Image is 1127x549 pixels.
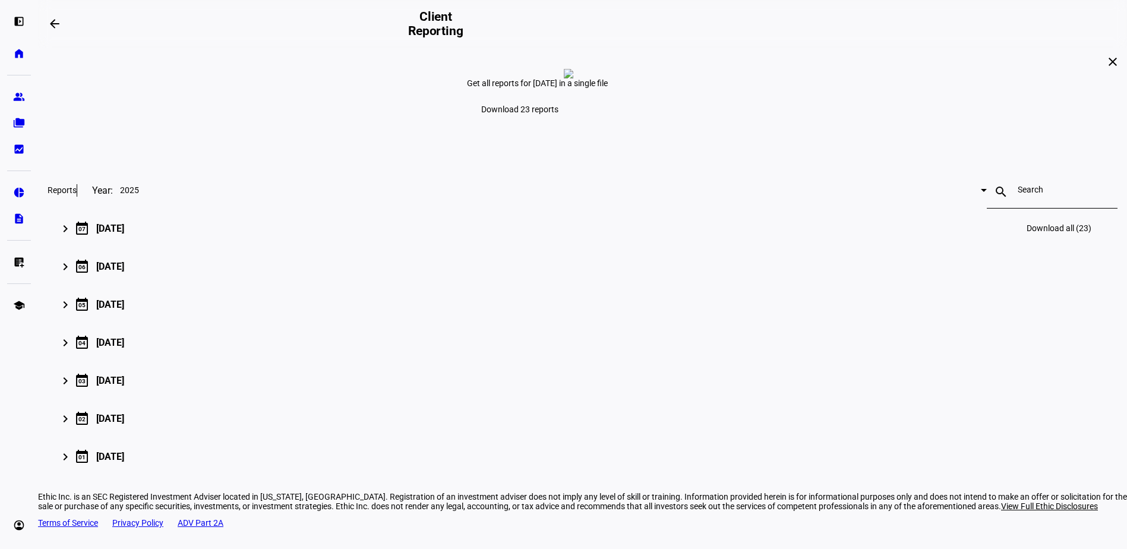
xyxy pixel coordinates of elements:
a: Download all (23) [1019,214,1098,242]
a: folder_copy [7,111,31,135]
div: [DATE] [96,223,124,234]
div: [DATE] [96,451,124,462]
div: Year: [77,184,113,197]
mat-icon: calendar_today [75,449,89,463]
mat-icon: calendar_today [75,335,89,349]
eth-mat-symbol: group [13,91,25,103]
eth-mat-symbol: account_circle [13,519,25,531]
eth-mat-symbol: pie_chart [13,187,25,198]
span: Download 23 reports [481,105,558,114]
div: 05 [78,302,86,308]
div: 01 [78,454,86,460]
mat-expansion-panel-header: 02[DATE] [48,399,1117,437]
a: Download 23 reports [467,97,573,121]
mat-expansion-panel-header: 04[DATE] [48,323,1117,361]
span: View Full Ethic Disclosures [1001,501,1098,511]
div: 02 [78,416,86,422]
mat-icon: calendar_today [75,373,89,387]
mat-icon: search [987,185,1015,199]
mat-expansion-panel-header: 07[DATE]Download all (23) [48,209,1117,247]
mat-icon: keyboard_arrow_right [58,374,72,388]
mat-icon: keyboard_arrow_right [58,222,72,236]
div: 06 [78,264,86,270]
img: report-zero.png [564,69,573,78]
a: Privacy Policy [112,518,163,528]
mat-icon: keyboard_arrow_right [58,260,72,274]
h3: Reports [48,185,77,195]
mat-icon: calendar_today [75,297,89,311]
div: 04 [78,340,86,346]
a: description [7,207,31,231]
mat-icon: calendar_today [75,411,89,425]
div: [DATE] [96,299,124,310]
mat-icon: calendar_today [75,259,89,273]
mat-icon: arrow_backwards [48,17,62,31]
a: home [7,42,31,65]
input: Search [1018,185,1087,194]
eth-mat-symbol: school [13,299,25,311]
mat-icon: keyboard_arrow_right [58,412,72,426]
mat-icon: keyboard_arrow_right [58,298,72,312]
div: 03 [78,378,86,384]
eth-mat-symbol: home [13,48,25,59]
span: Download all (23) [1027,223,1091,233]
eth-mat-symbol: folder_copy [13,117,25,129]
h2: Client Reporting [399,10,472,38]
div: [DATE] [96,375,124,386]
mat-expansion-panel-header: 05[DATE] [48,285,1117,323]
mat-icon: calendar_today [75,221,89,235]
mat-expansion-panel-header: 06[DATE] [48,247,1117,285]
eth-mat-symbol: description [13,213,25,225]
eth-mat-symbol: bid_landscape [13,143,25,155]
a: pie_chart [7,181,31,204]
a: bid_landscape [7,137,31,161]
span: 2025 [120,185,139,195]
eth-mat-symbol: left_panel_open [13,15,25,27]
a: group [7,85,31,109]
mat-icon: keyboard_arrow_right [58,336,72,350]
div: [DATE] [96,413,124,424]
mat-expansion-panel-header: 03[DATE] [48,361,1117,399]
mat-icon: close [1106,55,1120,69]
eth-mat-symbol: list_alt_add [13,256,25,268]
div: [DATE] [96,337,124,348]
mat-icon: keyboard_arrow_right [58,450,72,464]
mat-expansion-panel-header: 01[DATE] [48,437,1117,475]
a: ADV Part 2A [178,518,223,528]
a: Terms of Service [38,518,98,528]
div: [DATE] [96,261,124,272]
div: Get all reports for [DATE] in a single file [467,78,699,88]
div: Ethic Inc. is an SEC Registered Investment Adviser located in [US_STATE], [GEOGRAPHIC_DATA]. Regi... [38,492,1127,511]
div: 07 [78,226,86,232]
